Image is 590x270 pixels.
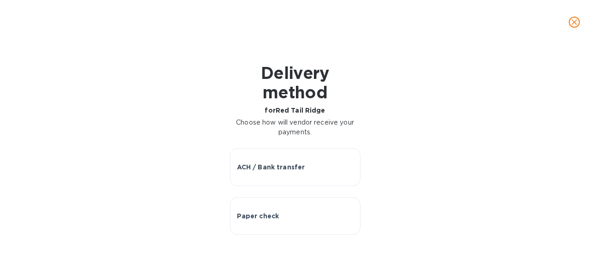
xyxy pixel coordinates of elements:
[230,63,360,102] h1: Delivery method
[237,211,279,221] p: Paper check
[230,118,360,137] p: Choose how will vendor receive your payments.
[237,162,305,172] p: ACH / Bank transfer
[230,148,360,186] button: ACH / Bank transfer
[265,107,325,114] b: for Red Tail Ridge
[230,197,360,235] button: Paper check
[563,11,585,33] button: close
